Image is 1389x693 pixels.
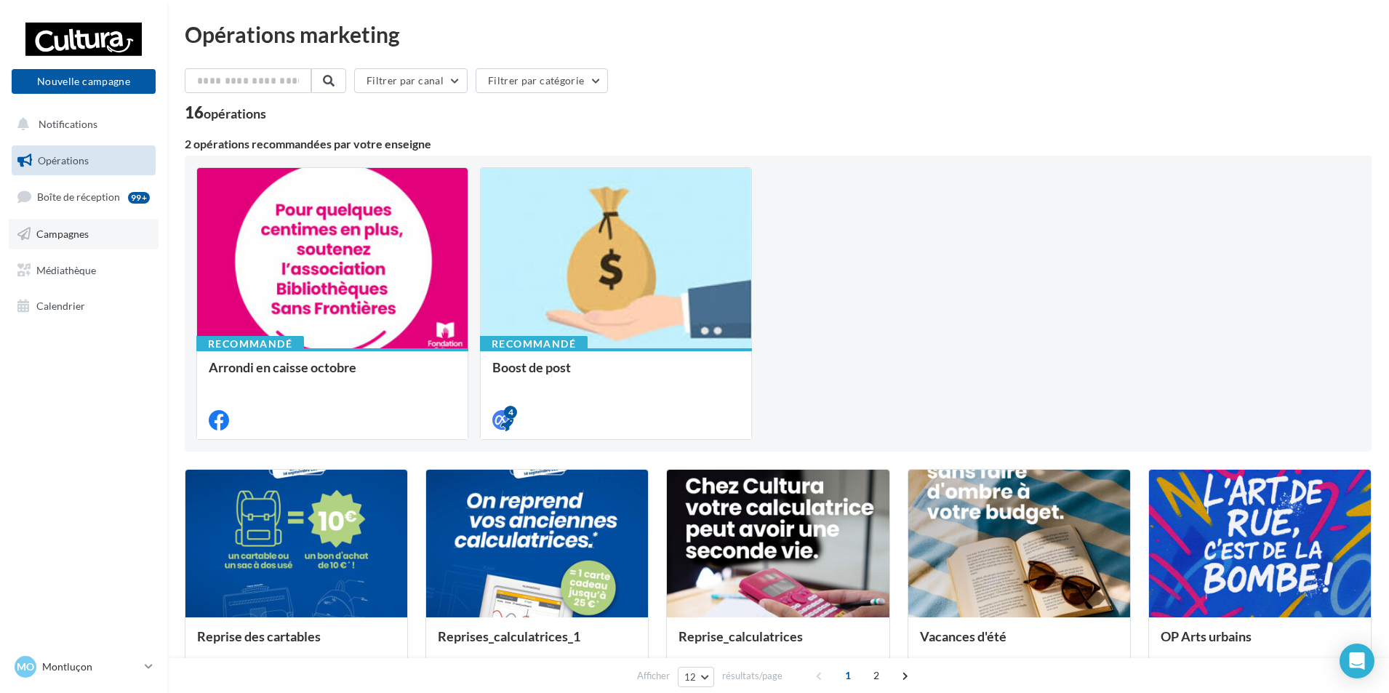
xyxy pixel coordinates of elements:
[9,109,153,140] button: Notifications
[37,191,120,203] span: Boîte de réception
[196,336,304,352] div: Recommandé
[354,68,468,93] button: Filtrer par canal
[38,154,89,167] span: Opérations
[128,192,150,204] div: 99+
[637,669,670,683] span: Afficher
[9,291,159,321] a: Calendrier
[865,664,888,687] span: 2
[1340,644,1374,678] div: Open Intercom Messenger
[185,23,1372,45] div: Opérations marketing
[9,255,159,286] a: Médiathèque
[185,105,266,121] div: 16
[17,660,34,674] span: Mo
[9,219,159,249] a: Campagnes
[679,629,877,658] div: Reprise_calculatrices
[42,660,139,674] p: Montluçon
[36,263,96,276] span: Médiathèque
[504,406,517,419] div: 4
[36,300,85,312] span: Calendrier
[204,107,266,120] div: opérations
[9,181,159,212] a: Boîte de réception99+
[684,671,697,683] span: 12
[836,664,860,687] span: 1
[209,360,456,389] div: Arrondi en caisse octobre
[476,68,608,93] button: Filtrer par catégorie
[197,629,396,658] div: Reprise des cartables
[185,138,1372,150] div: 2 opérations recommandées par votre enseigne
[9,145,159,176] a: Opérations
[12,69,156,94] button: Nouvelle campagne
[438,629,636,658] div: Reprises_calculatrices_1
[480,336,588,352] div: Recommandé
[492,360,740,389] div: Boost de post
[36,228,89,240] span: Campagnes
[678,667,715,687] button: 12
[920,629,1118,658] div: Vacances d'été
[39,118,97,130] span: Notifications
[12,653,156,681] a: Mo Montluçon
[722,669,782,683] span: résultats/page
[1161,629,1359,658] div: OP Arts urbains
